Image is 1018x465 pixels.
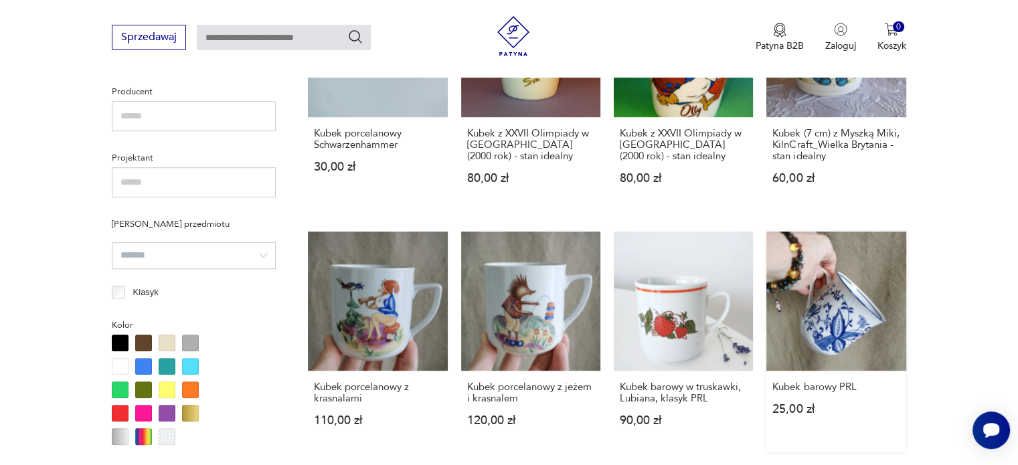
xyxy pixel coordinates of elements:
[756,23,804,52] a: Ikona medaluPatyna B2B
[893,21,904,33] div: 0
[885,23,898,36] img: Ikona koszyka
[112,84,276,99] p: Producent
[467,128,594,162] h3: Kubek z XXVII Olimpiady w [GEOGRAPHIC_DATA] (2000 rok) - stan idealny
[972,411,1010,449] iframe: Smartsupp widget button
[877,39,906,52] p: Koszyk
[133,285,159,300] p: Klasyk
[772,403,900,415] p: 25,00 zł
[112,33,186,43] a: Sprzedawaj
[314,128,441,151] h3: Kubek porcelanowy Schwarzenhammer
[467,381,594,404] h3: Kubek porcelanowy z jeżem i krasnalem
[112,318,276,333] p: Kolor
[461,231,600,452] a: Kubek porcelanowy z jeżem i krasnalemKubek porcelanowy z jeżem i krasnalem120,00 zł
[493,16,533,56] img: Patyna - sklep z meblami i dekoracjami vintage
[620,128,747,162] h3: Kubek z XXVII Olimpiady w [GEOGRAPHIC_DATA] (2000 rok) - stan idealny
[834,23,847,36] img: Ikonka użytkownika
[825,23,856,52] button: Zaloguj
[112,151,276,165] p: Projektant
[825,39,856,52] p: Zaloguj
[772,173,900,184] p: 60,00 zł
[620,173,747,184] p: 80,00 zł
[772,128,900,162] h3: Kubek (7 cm) z Myszką Miki, KilnCraft_Wielka Brytania - stan idealny
[620,381,747,404] h3: Kubek barowy w truskawki, Lubiana, klasyk PRL
[112,217,276,231] p: [PERSON_NAME] przedmiotu
[773,23,786,37] img: Ikona medalu
[314,161,441,173] p: 30,00 zł
[620,415,747,426] p: 90,00 zł
[347,29,363,45] button: Szukaj
[614,231,753,452] a: Kubek barowy w truskawki, Lubiana, klasyk PRLKubek barowy w truskawki, Lubiana, klasyk PRL90,00 zł
[308,231,447,452] a: Kubek porcelanowy z krasnalamiKubek porcelanowy z krasnalami110,00 zł
[756,39,804,52] p: Patyna B2B
[772,381,900,393] h3: Kubek barowy PRL
[112,25,186,50] button: Sprzedawaj
[467,415,594,426] p: 120,00 zł
[314,415,441,426] p: 110,00 zł
[877,23,906,52] button: 0Koszyk
[314,381,441,404] h3: Kubek porcelanowy z krasnalami
[766,231,906,452] a: Kubek barowy PRLKubek barowy PRL25,00 zł
[756,23,804,52] button: Patyna B2B
[467,173,594,184] p: 80,00 zł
